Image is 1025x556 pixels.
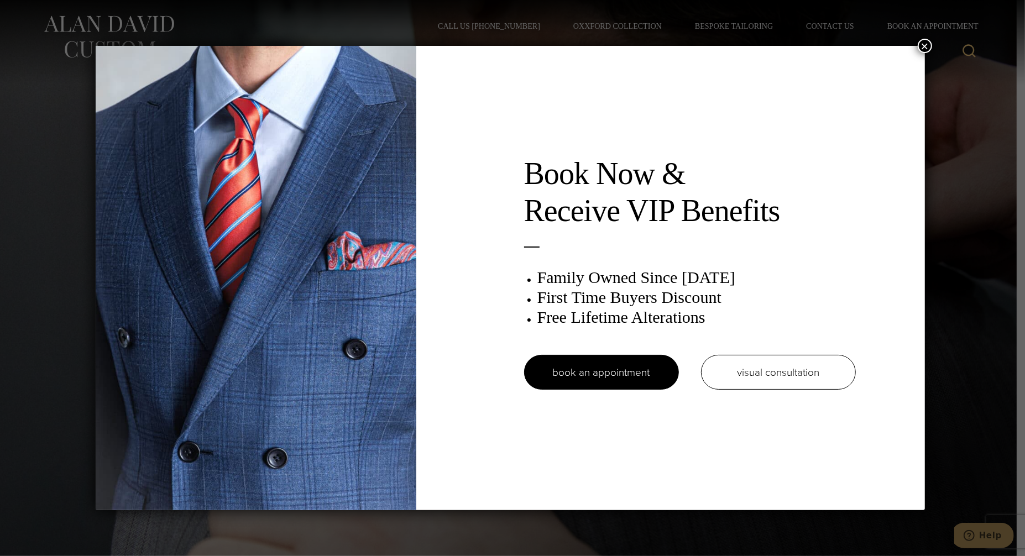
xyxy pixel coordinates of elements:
span: Help [25,8,48,18]
button: Close [918,39,932,53]
h3: Free Lifetime Alterations [537,307,856,327]
h2: Book Now & Receive VIP Benefits [524,155,856,229]
h3: First Time Buyers Discount [537,287,856,307]
a: visual consultation [701,355,856,390]
a: book an appointment [524,355,679,390]
h3: Family Owned Since [DATE] [537,267,856,287]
